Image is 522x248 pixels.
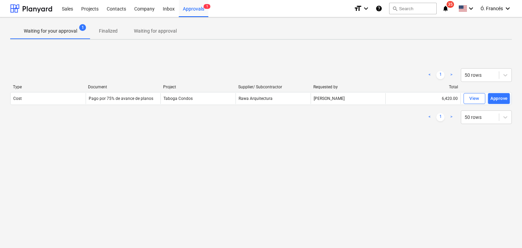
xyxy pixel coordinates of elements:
div: Total [388,85,458,89]
button: Approve [488,93,510,104]
div: Document [88,85,158,89]
div: Supplier/ Subcontractor [238,85,308,89]
i: format_size [354,4,362,13]
i: keyboard_arrow_down [362,4,370,13]
i: notifications [442,4,449,13]
div: 6,420.00 [385,93,460,104]
a: Next page [447,71,455,79]
span: search [392,6,398,11]
a: Next page [447,113,455,121]
div: Requested by [313,85,383,89]
span: 1 [204,4,210,9]
div: Approve [490,95,508,103]
a: Page 1 is your current page [436,71,445,79]
div: Pago por 75% de avance de planos [89,96,153,101]
a: Previous page [425,113,434,121]
p: Waiting for approval [134,28,177,35]
span: 35 [447,1,454,8]
span: 1 [79,24,86,31]
div: View [469,95,480,103]
p: Waiting for your approval [24,28,77,35]
button: Search [389,3,437,14]
a: Previous page [425,71,434,79]
iframe: Chat Widget [488,215,522,248]
div: Project [163,85,233,89]
i: Knowledge base [376,4,382,13]
div: [PERSON_NAME] [311,93,386,104]
span: Taboga Condos [163,96,193,101]
div: Rawa Arquitectura [236,93,311,104]
div: Widget de chat [488,215,522,248]
i: keyboard_arrow_down [504,4,512,13]
i: keyboard_arrow_down [467,4,475,13]
span: Ó. Francés [481,6,503,11]
button: View [464,93,485,104]
div: Cost [13,96,22,101]
div: Type [13,85,83,89]
p: Finalized [99,28,118,35]
a: Page 1 is your current page [436,113,445,121]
